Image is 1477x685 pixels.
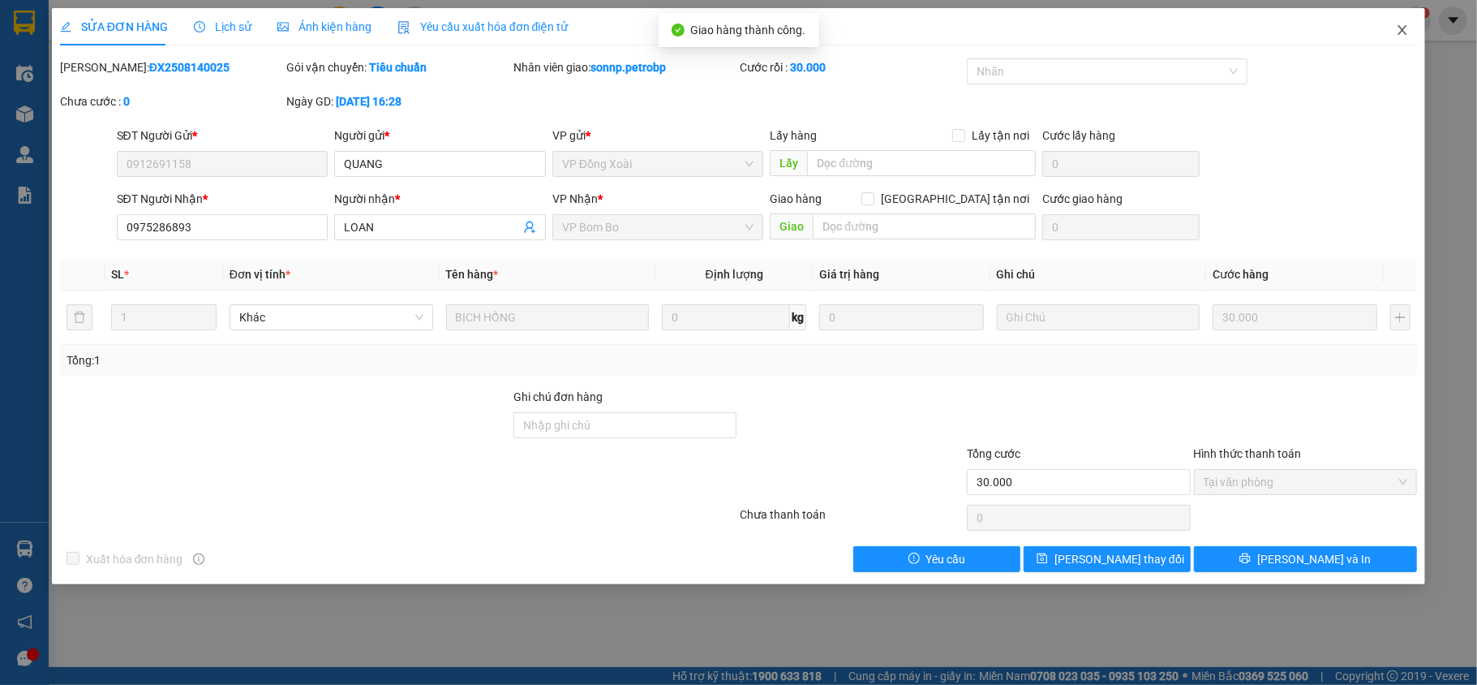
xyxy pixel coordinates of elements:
span: Giá trị hàng [819,268,879,281]
span: Giao [770,213,813,239]
div: SĐT Người Gửi [117,127,328,144]
span: kg [790,304,806,330]
div: Cước rồi : [740,58,964,76]
input: Dọc đường [813,213,1036,239]
span: Yêu cầu xuất hóa đơn điện tử [397,20,569,33]
span: VP Đồng Xoài [562,152,754,176]
div: Chưa cước : [60,93,284,110]
input: Cước lấy hàng [1042,151,1199,177]
span: Tại văn phòng [1204,470,1408,494]
span: SỬA ĐƠN HÀNG [60,20,168,33]
span: [PERSON_NAME] và In [1257,550,1371,568]
span: printer [1239,553,1251,566]
input: Cước giao hàng [1042,214,1199,240]
span: save [1037,553,1048,566]
span: Lấy tận nơi [965,127,1036,144]
b: Tiêu chuẩn [369,61,427,74]
span: exclamation-circle [908,553,920,566]
span: VP Nhận [552,192,598,205]
span: Cước hàng [1213,268,1269,281]
span: Xuất hóa đơn hàng [79,550,190,568]
span: user-add [523,221,536,234]
span: Ảnh kiện hàng [277,20,371,33]
span: VP Bom Bo [562,215,754,239]
input: 0 [819,304,983,330]
label: Cước giao hàng [1042,192,1123,205]
button: delete [67,304,92,330]
div: Gói vận chuyển: [286,58,510,76]
div: Tổng: 1 [67,351,571,369]
div: Nhân viên giao: [513,58,737,76]
b: ĐX2508140025 [149,61,230,74]
span: info-circle [193,554,204,565]
span: Tổng cước [967,447,1020,460]
b: 30.000 [790,61,826,74]
b: 0 [123,95,130,108]
label: Hình thức thanh toán [1194,447,1302,460]
span: Đơn vị tính [230,268,290,281]
input: VD: Bàn, Ghế [446,304,650,330]
span: [GEOGRAPHIC_DATA] tận nơi [874,190,1036,208]
span: Định lượng [706,268,763,281]
span: Khác [239,305,423,330]
label: Cước lấy hàng [1042,129,1115,142]
input: Ghi chú đơn hàng [513,412,737,438]
span: clock-circle [194,21,205,32]
span: [PERSON_NAME] thay đổi [1054,550,1184,568]
input: Dọc đường [807,150,1036,176]
b: sonnp.petrobp [590,61,666,74]
input: 0 [1213,304,1376,330]
div: Người nhận [334,190,546,208]
span: Lịch sử [194,20,251,33]
span: Lấy hàng [770,129,817,142]
button: Close [1380,8,1425,54]
div: Người gửi [334,127,546,144]
th: Ghi chú [990,259,1207,291]
span: close [1396,24,1409,37]
img: icon [397,21,410,34]
span: Lấy [770,150,807,176]
button: printer[PERSON_NAME] và In [1194,546,1418,572]
button: save[PERSON_NAME] thay đổi [1024,546,1191,572]
div: Chưa thanh toán [738,506,965,534]
span: Giao hàng [770,192,822,205]
button: plus [1390,304,1411,330]
b: [DATE] 16:28 [336,95,401,108]
label: Ghi chú đơn hàng [513,390,603,403]
button: exclamation-circleYêu cầu [853,546,1020,572]
span: Yêu cầu [926,550,966,568]
div: SĐT Người Nhận [117,190,328,208]
div: VP gửi [552,127,764,144]
div: Ngày GD: [286,93,510,110]
span: SL [111,268,124,281]
span: check-circle [672,24,685,37]
span: Giao hàng thành công. [691,24,806,37]
span: edit [60,21,71,32]
span: Tên hàng [446,268,499,281]
input: Ghi Chú [997,304,1200,330]
div: [PERSON_NAME]: [60,58,284,76]
span: picture [277,21,289,32]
